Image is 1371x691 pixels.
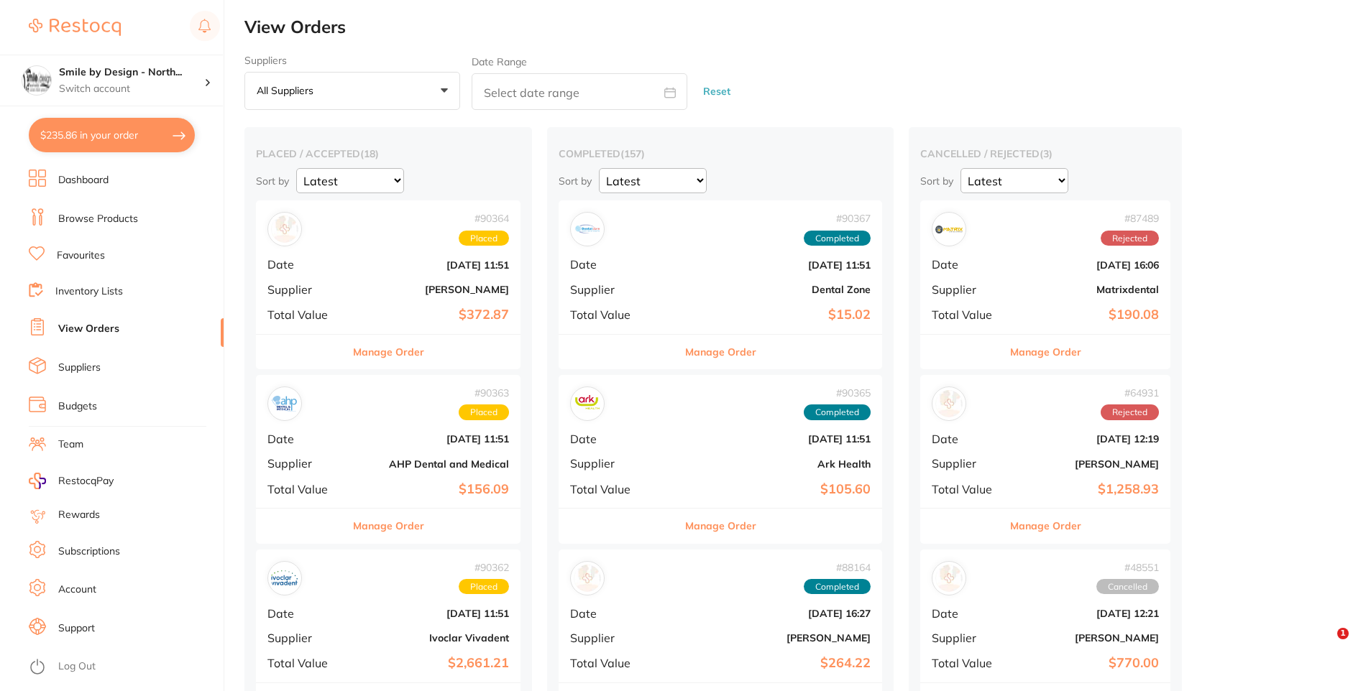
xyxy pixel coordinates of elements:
b: $105.60 [678,482,871,497]
span: Date [267,432,344,445]
span: Completed [804,404,871,420]
p: Sort by [256,175,289,187]
a: Inventory Lists [55,284,123,299]
b: $264.22 [678,656,871,671]
span: # 90367 [804,213,871,224]
a: Browse Products [58,212,138,226]
b: [DATE] 12:19 [1015,433,1159,445]
img: Restocq Logo [29,19,121,36]
h2: completed ( 157 ) [559,147,882,160]
b: [PERSON_NAME] [1015,632,1159,644]
span: Supplier [932,631,1004,644]
span: Placed [459,404,509,420]
b: Dental Zone [678,284,871,295]
a: Budgets [58,399,97,414]
img: Smile by Design - North Sydney [22,66,51,95]
img: Henry Schein Halas [935,565,963,592]
b: [PERSON_NAME] [356,284,509,295]
span: Date [932,432,1004,445]
b: [DATE] 11:51 [356,433,509,445]
span: Supplier [570,283,666,296]
a: Suppliers [58,361,101,375]
b: [DATE] 11:51 [356,259,509,271]
h2: cancelled / rejected ( 3 ) [920,147,1170,160]
b: [DATE] 16:06 [1015,259,1159,271]
b: [DATE] 16:27 [678,608,871,619]
p: Sort by [920,175,953,187]
h2: placed / accepted ( 18 ) [256,147,521,160]
img: RestocqPay [29,473,46,489]
h4: Smile by Design - North Sydney [59,65,204,80]
button: Manage Order [353,335,424,369]
a: Restocq Logo [29,11,121,44]
a: Support [58,621,95,636]
a: RestocqPay [29,473,114,489]
a: Favourites [57,249,105,263]
span: Total Value [932,483,1004,496]
img: AHP Dental and Medical [271,390,298,417]
a: Rewards [58,508,100,522]
span: Total Value [570,483,666,496]
span: Total Value [570,657,666,669]
button: Manage Order [1010,335,1081,369]
span: Date [932,607,1004,620]
div: AHP Dental and Medical#90363PlacedDate[DATE] 11:51SupplierAHP Dental and MedicalTotal Value$156.0... [256,375,521,544]
b: [PERSON_NAME] [678,632,871,644]
span: # 90362 [459,562,509,573]
b: $1,258.93 [1015,482,1159,497]
a: Log Out [58,659,96,674]
span: Total Value [932,657,1004,669]
span: Total Value [267,308,344,321]
span: 1 [1337,628,1349,639]
label: Suppliers [244,55,460,66]
p: All suppliers [257,84,319,97]
a: Account [58,583,96,597]
span: Completed [804,579,871,595]
span: RestocqPay [58,474,114,488]
b: $372.87 [356,307,509,323]
span: Supplier [570,457,666,470]
b: $190.08 [1015,307,1159,323]
span: Placed [459,231,509,246]
img: Adam Dental [271,215,298,243]
span: Placed [459,579,509,595]
img: Dental Zone [574,215,601,243]
span: Date [570,607,666,620]
span: Supplier [932,457,1004,470]
span: Total Value [267,483,344,496]
span: # 90365 [804,387,871,399]
button: Manage Order [353,509,424,543]
span: Supplier [932,283,1004,296]
span: # 88164 [804,562,871,573]
button: Manage Order [685,335,756,369]
b: $2,661.21 [356,656,509,671]
a: Team [58,437,83,452]
b: $15.02 [678,307,871,323]
img: Ivoclar Vivadent [271,565,298,592]
span: # 48551 [1096,562,1159,573]
span: Date [267,258,344,271]
span: Total Value [267,657,344,669]
button: Manage Order [1010,509,1081,543]
h2: View Orders [244,17,1371,37]
button: All suppliers [244,72,460,111]
p: Switch account [59,82,204,96]
img: Ark Health [574,390,601,417]
b: [DATE] 12:21 [1015,608,1159,619]
input: Select date range [472,73,687,110]
p: Sort by [559,175,592,187]
b: Ark Health [678,458,871,470]
img: Matrixdental [935,215,963,243]
button: $235.86 in your order [29,118,195,152]
span: # 90364 [459,213,509,224]
div: Adam Dental#90364PlacedDate[DATE] 11:51Supplier[PERSON_NAME]Total Value$372.87Manage Order [256,200,521,369]
span: Total Value [570,308,666,321]
span: Supplier [267,283,344,296]
button: Reset [699,73,735,111]
button: Log Out [29,656,219,679]
a: Dashboard [58,173,109,187]
span: # 64931 [1101,387,1159,399]
span: Completed [804,231,871,246]
b: $156.09 [356,482,509,497]
b: [DATE] 11:51 [678,259,871,271]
